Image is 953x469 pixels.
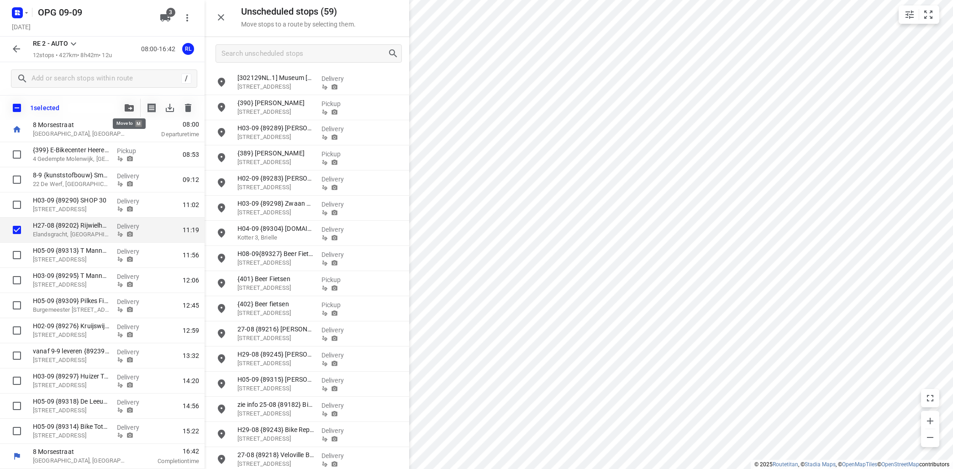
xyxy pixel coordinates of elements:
[8,271,26,289] span: Select
[321,250,355,259] p: Delivery
[33,280,110,289] p: [STREET_ADDRESS]
[426,100,605,109] p: Delivery
[754,461,949,468] li: © 2025 , © , © © contributors
[183,225,199,234] span: 11:19
[426,151,605,160] p: Delivery
[8,171,26,189] span: Select
[237,174,314,183] p: H02-09 {89283} Van Kortenhof Maassluis
[44,355,418,364] p: H04-09 {89303} FietsNED Marcel Rense (E-031)
[515,416,937,425] p: Completion time
[44,108,418,117] p: [STREET_ADDRESS]
[237,208,314,217] p: [STREET_ADDRESS]
[237,107,314,117] p: [STREET_ADDRESS]
[44,278,418,287] p: H29-08 {89250} Kok Fietsen Werkplaats
[920,359,937,368] span: 15:37
[183,250,199,260] span: 11:56
[33,406,110,415] p: [STREET_ADDRESS]
[8,221,26,239] span: Select
[515,83,937,92] p: Departure time
[44,185,418,194] p: Heuvelstraat 141, Tilburg
[44,252,418,261] p: H02-09 {89286} (Afl.Utrecht) ZFP
[920,206,937,215] span: 12:29
[237,199,314,208] p: H03-09 {89298} Zwaan Bikes Rotterdam
[426,330,605,339] p: Delivery
[237,158,314,167] p: [STREET_ADDRESS]
[8,397,26,415] span: Select
[237,183,314,192] p: [STREET_ADDRESS]
[26,206,30,214] div: 5
[44,261,418,271] p: [STREET_ADDRESS]
[321,376,355,385] p: Delivery
[44,82,502,91] p: [GEOGRAPHIC_DATA], [GEOGRAPHIC_DATA]
[237,450,314,459] p: 27-08 {89218} Veloville BV - Velo2800
[26,129,30,138] div: 2
[237,233,314,242] p: Kotter 3, Brielle
[26,231,30,240] div: 6
[33,120,128,129] p: 8 Morsestraat
[920,334,937,343] span: 15:04
[117,398,151,407] p: Delivery
[182,43,194,55] div: RL
[919,5,937,24] button: Fit zoom
[321,99,355,108] p: Pickup
[33,246,110,255] p: H05-09 {89313} T Mannetje Haarlem
[142,99,161,117] button: Print shipping label
[237,334,314,343] p: [STREET_ADDRESS]
[241,21,356,28] p: Move stops to a route by selecting them.
[26,308,30,317] div: 9
[33,271,110,280] p: H03-09 {89295} T Mannetje Haarlem
[321,325,355,335] p: Delivery
[183,276,199,285] span: 12:06
[179,44,197,53] span: Assigned to Remco Lemke
[321,351,355,360] p: Delivery
[237,73,314,82] p: [302129NL.1] Museum Huist 's-Landsh
[33,255,110,264] p: [STREET_ADDRESS]
[117,423,151,432] p: Delivery
[33,180,110,189] p: 22 De Werf, [GEOGRAPHIC_DATA]
[426,228,605,237] p: Delivery
[237,299,314,309] p: {402} Beer fietsen
[141,44,179,54] p: 08:00-16:42
[920,103,937,112] span: 09:23
[33,346,110,356] p: vanaf 9-9 leveren {89239} Saenbike
[237,224,314,233] p: H04-09 {89304} [DOMAIN_NAME]
[237,133,314,142] p: [STREET_ADDRESS]
[321,175,355,184] p: Delivery
[33,39,68,48] p: RE 2 - AUTO
[321,426,355,435] p: Delivery
[117,171,151,181] p: Delivery
[44,201,418,210] p: H03-09 {89299} Guill v/d Ven Fietsspecialist
[321,401,355,410] p: Delivery
[321,149,355,159] p: Pickup
[321,300,355,309] p: Pickup
[33,196,110,205] p: H03-09 {89290} SHOP 30
[426,253,605,262] p: Delivery
[805,461,836,468] a: Stadia Maps
[156,9,174,27] button: 3
[33,431,110,440] p: Hierdenseweg 21, Harderwijk
[26,180,30,189] div: 4
[321,124,355,133] p: Delivery
[8,196,26,214] span: Select
[44,210,418,219] p: Heuvelstraat 141, Tilburg
[117,322,151,331] p: Delivery
[44,313,418,322] p: [STREET_ADDRESS]
[44,236,418,245] p: Laan van Nieuw Guinea 30, Utrecht
[44,124,418,133] p: H01-09 {89267} Dirkx Bikeshop B.V.
[33,145,110,155] p: {399} E-Bikecenter Heerenveen B.V.
[237,409,314,418] p: Schonenburgseind 40, Houten
[183,175,199,184] span: 09:12
[33,221,110,230] p: H27-08 {89202} Rijwielhandel Comman
[183,301,199,310] span: 12:45
[139,457,199,466] p: Completion time
[183,351,199,360] span: 13:32
[205,70,409,468] div: grid
[237,309,314,318] p: 31 Weimarstraat, Den Haag
[139,447,199,456] span: 16:42
[117,197,151,206] p: Delivery
[920,385,937,394] span: 15:47
[237,283,314,293] p: 31 Weimarstraat, Den Haag
[44,329,418,338] p: H04-09 {89302} Robert Harms Tweewielers
[117,247,151,256] p: Delivery
[139,130,199,139] p: Departure time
